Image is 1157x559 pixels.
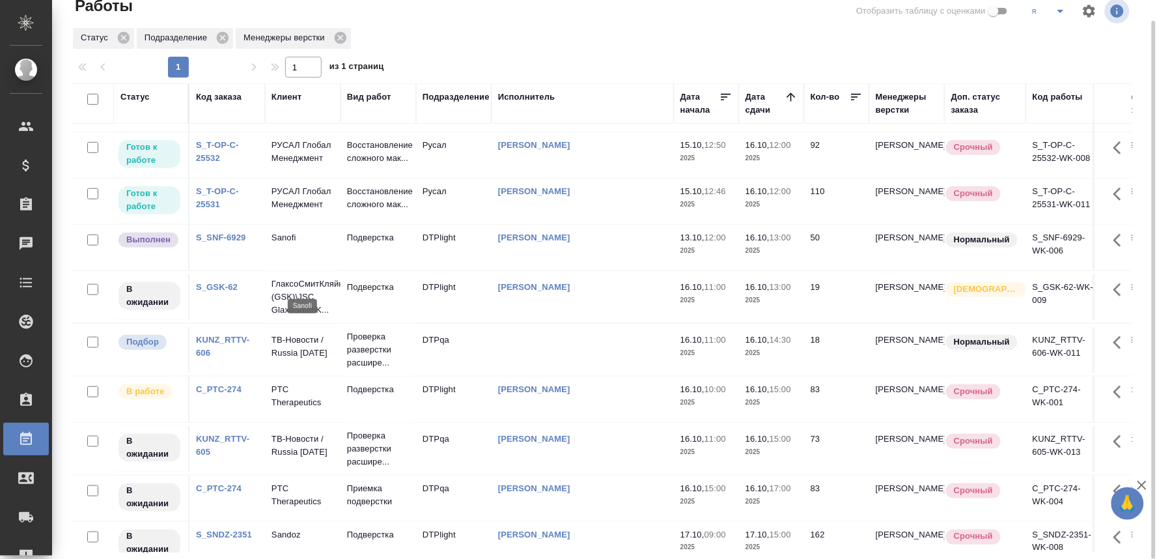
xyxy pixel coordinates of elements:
[416,132,492,178] td: Русал
[416,426,492,472] td: DTPqa
[272,185,334,211] p: РУСАЛ Глобал Менеджмент
[680,446,732,459] p: 2025
[498,282,570,292] a: [PERSON_NAME]
[876,383,938,396] p: [PERSON_NAME]
[347,91,391,104] div: Вид работ
[954,283,1019,296] p: [DEMOGRAPHIC_DATA]
[126,187,173,213] p: Готов к работе
[272,334,334,360] p: ТВ-Новости / Russia [DATE]
[498,483,570,493] a: [PERSON_NAME]
[347,139,410,165] p: Восстановление сложного мак...
[1106,522,1137,553] button: Здесь прячутся важные кнопки
[1106,476,1137,507] button: Здесь прячутся важные кнопки
[1106,225,1137,256] button: Здесь прячутся важные кнопки
[347,330,410,369] p: Проверка разверстки расшире...
[746,282,770,292] p: 16.10,
[746,152,798,165] p: 2025
[1026,327,1102,373] td: KUNZ_RTTV-606-WK-011
[498,233,570,242] a: [PERSON_NAME]
[272,139,334,165] p: РУСАЛ Глобал Менеджмент
[145,31,212,44] p: Подразделение
[117,185,182,216] div: Исполнитель может приступить к работе
[704,530,726,539] p: 09:00
[746,434,770,444] p: 16.10,
[1106,426,1137,457] button: Здесь прячутся важные кнопки
[804,426,869,472] td: 73
[704,335,726,345] p: 11:00
[770,530,791,539] p: 15:00
[1106,132,1137,164] button: Здесь прячутся важные кнопки
[680,434,704,444] p: 16.10,
[126,530,173,556] p: В ожидании
[770,434,791,444] p: 15:00
[746,495,798,508] p: 2025
[272,482,334,508] p: PTC Therapeutics
[770,282,791,292] p: 13:00
[680,384,704,394] p: 16.10,
[1106,274,1137,306] button: Здесь прячутся важные кнопки
[126,283,173,309] p: В ожидании
[704,384,726,394] p: 10:00
[117,139,182,169] div: Исполнитель может приступить к работе
[244,31,329,44] p: Менеджеры верстки
[272,383,334,409] p: PTC Therapeutics
[804,179,869,224] td: 110
[498,530,570,539] a: [PERSON_NAME]
[196,140,239,163] a: S_T-OP-C-25532
[347,281,410,294] p: Подверстка
[1106,179,1137,210] button: Здесь прячутся важные кнопки
[680,495,732,508] p: 2025
[746,294,798,307] p: 2025
[236,28,351,49] div: Менеджеры верстки
[746,335,770,345] p: 16.10,
[347,482,410,508] p: Приемка подверстки
[73,28,134,49] div: Статус
[117,334,182,351] div: Можно подбирать исполнителей
[680,233,704,242] p: 13.10,
[498,91,555,104] div: Исполнитель
[196,483,242,493] a: C_PTC-274
[272,433,334,459] p: ТВ-Новости / Russia [DATE]
[416,179,492,224] td: Русал
[498,186,570,196] a: [PERSON_NAME]
[954,187,993,200] p: Срочный
[416,476,492,521] td: DTPqa
[804,132,869,178] td: 92
[680,294,732,307] p: 2025
[770,233,791,242] p: 13:00
[954,336,1010,349] p: Нормальный
[746,347,798,360] p: 2025
[1022,1,1074,21] div: split button
[954,484,993,497] p: Срочный
[126,233,171,246] p: Выполнен
[680,335,704,345] p: 16.10,
[876,482,938,495] p: [PERSON_NAME]
[746,140,770,150] p: 16.10,
[746,244,798,257] p: 2025
[746,384,770,394] p: 16.10,
[347,185,410,211] p: Восстановление сложного мак...
[680,483,704,493] p: 16.10,
[1026,377,1102,422] td: C_PTC-274-WK-001
[137,28,233,49] div: Подразделение
[347,383,410,396] p: Подверстка
[704,282,726,292] p: 11:00
[954,530,993,543] p: Срочный
[498,140,570,150] a: [PERSON_NAME]
[1026,225,1102,270] td: S_SNF-6929-WK-006
[804,274,869,320] td: 19
[746,396,798,409] p: 2025
[876,139,938,152] p: [PERSON_NAME]
[704,434,726,444] p: 11:00
[746,186,770,196] p: 16.10,
[416,274,492,320] td: DTPlight
[804,476,869,521] td: 83
[196,335,249,358] a: KUNZ_RTTV-606
[876,433,938,446] p: [PERSON_NAME]
[196,233,246,242] a: S_SNF-6929
[704,186,726,196] p: 12:46
[770,140,791,150] p: 12:00
[680,186,704,196] p: 15.10,
[126,385,164,398] p: В работе
[423,91,490,104] div: Подразделение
